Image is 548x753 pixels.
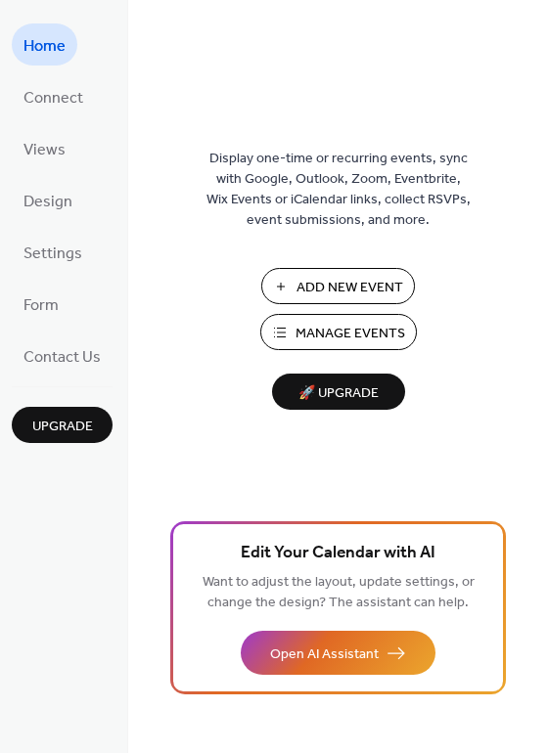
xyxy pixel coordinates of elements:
[270,644,379,665] span: Open AI Assistant
[12,231,94,273] a: Settings
[296,324,405,344] span: Manage Events
[284,380,393,407] span: 🚀 Upgrade
[241,631,435,675] button: Open AI Assistant
[203,569,475,616] span: Want to adjust the layout, update settings, or change the design? The assistant can help.
[23,342,101,373] span: Contact Us
[12,75,95,117] a: Connect
[23,31,66,62] span: Home
[261,268,415,304] button: Add New Event
[12,127,77,169] a: Views
[12,23,77,66] a: Home
[12,283,70,325] a: Form
[206,149,471,231] span: Display one-time or recurring events, sync with Google, Outlook, Zoom, Eventbrite, Wix Events or ...
[12,179,84,221] a: Design
[23,239,82,269] span: Settings
[23,290,59,321] span: Form
[32,417,93,437] span: Upgrade
[23,135,66,165] span: Views
[12,407,113,443] button: Upgrade
[23,83,83,113] span: Connect
[272,374,405,410] button: 🚀 Upgrade
[260,314,417,350] button: Manage Events
[241,540,435,567] span: Edit Your Calendar with AI
[12,334,113,376] a: Contact Us
[297,278,403,298] span: Add New Event
[23,187,72,217] span: Design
